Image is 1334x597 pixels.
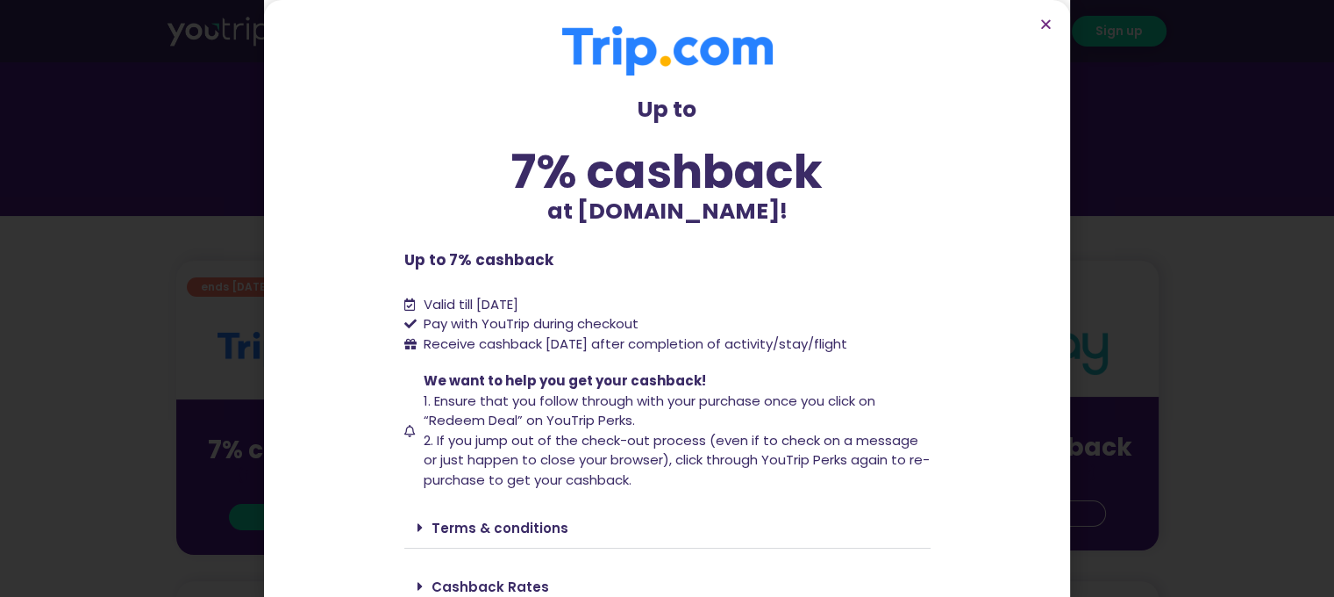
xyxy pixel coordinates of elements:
span: 1. Ensure that you follow through with your purchase once you click on “Redeem Deal” on YouTrip P... [424,392,875,430]
a: Close [1039,18,1052,31]
span: Pay with YouTrip during checkout [419,314,638,334]
p: at [DOMAIN_NAME]! [404,195,931,228]
b: Up to 7% cashback [404,249,553,270]
div: 7% cashback [404,148,931,195]
span: Valid till [DATE] [424,295,518,313]
p: Up to [404,93,931,126]
span: 2. If you jump out of the check-out process (even if to check on a message or just happen to clos... [424,431,930,489]
a: Terms & conditions [432,519,568,537]
a: Cashback Rates [432,578,549,596]
div: Terms & conditions [404,507,931,549]
span: We want to help you get your cashback! [424,371,706,390]
span: Receive cashback [DATE] after completion of activity/stay/flight [424,334,847,353]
